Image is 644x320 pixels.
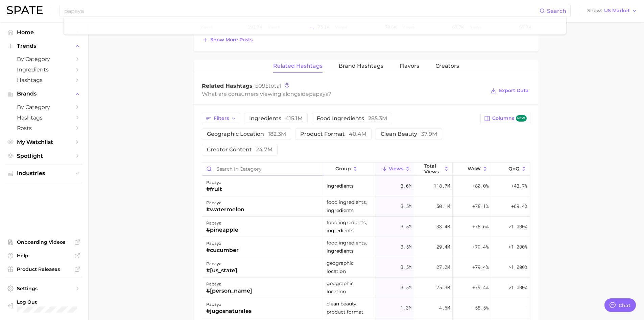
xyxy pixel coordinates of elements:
[17,91,71,97] span: Brands
[202,298,530,318] button: papaya#jugosnaturalesclean beauty, product format1.3m4.6m-58.5%-
[401,222,411,231] span: 3.5m
[327,218,373,235] span: food ingredients, ingredients
[17,104,71,110] span: by Category
[400,63,419,69] span: Flavors
[206,280,252,288] div: papaya
[472,263,488,271] span: +79.4%
[472,202,488,210] span: +78.1%
[249,116,303,121] span: ingredients
[17,139,71,145] span: My Watchlist
[401,304,411,312] span: 1.3m
[317,116,387,121] span: food ingredients
[206,178,222,187] div: papaya
[202,217,530,237] button: papaya#pineapplefood ingredients, ingredients3.5m33.4m+78.6%>1,000%
[525,304,527,312] span: -
[424,163,442,174] span: Total Views
[436,202,450,210] span: 50.1m
[202,237,530,257] button: papaya#cucumberfood ingredients, ingredients3.5m29.4m+79.4%>1,000%
[202,113,240,124] button: Filters
[335,166,351,171] span: group
[202,278,530,298] button: papaya#[PERSON_NAME]geographic location3.5m25.3m+79.4%>1,000%
[508,223,527,230] span: >1,000%
[5,102,82,112] a: by Category
[472,243,488,251] span: +79.4%
[508,243,527,250] span: >1,000%
[5,168,82,178] button: Industries
[480,113,530,124] button: Columnsnew
[17,29,71,36] span: Home
[17,77,71,83] span: Hashtags
[327,300,373,316] span: clean beauty, product format
[349,131,366,137] span: 40.4m
[7,6,43,14] img: SPATE
[273,63,323,69] span: Related Hashtags
[381,131,437,137] span: clean beauty
[17,66,71,73] span: Ingredients
[436,222,450,231] span: 33.4m
[214,115,229,121] span: Filters
[5,151,82,161] a: Spotlight
[202,83,253,89] span: Related Hashtags
[206,300,252,308] div: papaya
[17,153,71,159] span: Spotlight
[339,63,383,69] span: Brand Hashtags
[309,91,328,97] span: papaya
[5,297,82,315] a: Log out. Currently logged in with e-mail aramirez@takasago.com.
[17,56,71,62] span: by Category
[202,163,324,175] input: Search in category
[5,251,82,261] a: Help
[604,9,630,13] span: US Market
[206,266,237,275] div: #[US_STATE]
[5,41,82,51] button: Trends
[327,182,354,190] span: ingredients
[401,182,411,190] span: 3.6m
[17,253,71,259] span: Help
[210,37,253,43] span: Show more posts
[268,131,286,137] span: 182.3m
[327,239,373,255] span: food ingredients, ingredients
[206,185,222,193] div: #fruit
[5,27,82,38] a: Home
[327,198,373,214] span: food ingredients, ingredients
[414,163,453,176] button: Total Views
[206,226,238,234] div: #pineapple
[421,131,437,137] span: 37.9m
[375,163,414,176] button: Views
[453,163,491,176] button: WoW
[324,163,376,176] button: group
[300,131,366,137] span: product format
[439,304,450,312] span: 4.6m
[206,219,238,227] div: papaya
[436,283,450,292] span: 25.3m
[202,176,530,196] button: papaya#fruitingredients3.6m118.7m+80.0%+43.7%
[492,115,526,122] span: Columns
[17,285,71,292] span: Settings
[5,237,82,247] a: Onboarding Videos
[401,243,411,251] span: 3.5m
[202,89,486,99] div: What are consumers viewing alongside ?
[17,125,71,131] span: Posts
[401,283,411,292] span: 3.5m
[207,131,286,137] span: geographic location
[5,137,82,147] a: My Watchlist
[202,257,530,278] button: papaya#[US_STATE]geographic location3.5m27.2m+79.4%>1,000%
[516,115,527,122] span: new
[434,182,450,190] span: 118.7m
[5,283,82,294] a: Settings
[511,202,527,210] span: +69.4%
[472,283,488,292] span: +79.4%
[17,43,71,49] span: Trends
[489,86,530,95] button: Export Data
[206,246,239,254] div: #cucumber
[206,206,244,214] div: #watermelon
[206,199,244,207] div: papaya
[17,114,71,121] span: Hashtags
[401,202,411,210] span: 3.5m
[508,264,527,270] span: >1,000%
[499,88,529,93] span: Export Data
[202,196,530,217] button: papaya#watermelonfood ingredients, ingredients3.5m50.1m+78.1%+69.4%
[17,239,71,245] span: Onboarding Videos
[5,64,82,75] a: Ingredients
[285,115,303,122] span: 415.1m
[389,166,403,171] span: Views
